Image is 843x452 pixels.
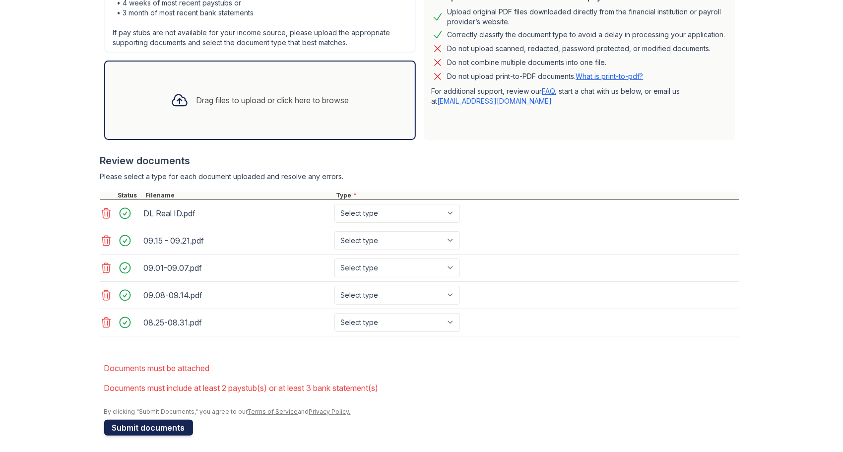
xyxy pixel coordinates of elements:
[104,358,739,378] li: Documents must be attached
[100,172,739,182] div: Please select a type for each document uploaded and resolve any errors.
[448,71,644,81] p: Do not upload print-to-PDF documents.
[432,86,727,106] p: For additional support, review our , start a chat with us below, or email us at
[448,43,711,55] div: Do not upload scanned, redacted, password protected, or modified documents.
[144,233,330,249] div: 09.15 - 09.21.pdf
[196,94,349,106] div: Drag files to upload or click here to browse
[144,315,330,330] div: 08.25-08.31.pdf
[448,7,727,27] div: Upload original PDF files downloaded directly from the financial institution or payroll provider’...
[248,408,298,415] a: Terms of Service
[438,97,552,105] a: [EMAIL_ADDRESS][DOMAIN_NAME]
[542,87,555,95] a: FAQ
[144,287,330,303] div: 09.08-09.14.pdf
[576,72,644,80] a: What is print-to-pdf?
[334,192,739,199] div: Type
[144,205,330,221] div: DL Real ID.pdf
[104,420,193,436] button: Submit documents
[144,192,334,199] div: Filename
[104,378,739,398] li: Documents must include at least 2 paystub(s) or at least 3 bank statement(s)
[448,57,607,68] div: Do not combine multiple documents into one file.
[116,192,144,199] div: Status
[104,408,739,416] div: By clicking "Submit Documents," you agree to our and
[100,154,739,168] div: Review documents
[144,260,330,276] div: 09.01-09.07.pdf
[448,29,725,41] div: Correctly classify the document type to avoid a delay in processing your application.
[309,408,351,415] a: Privacy Policy.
